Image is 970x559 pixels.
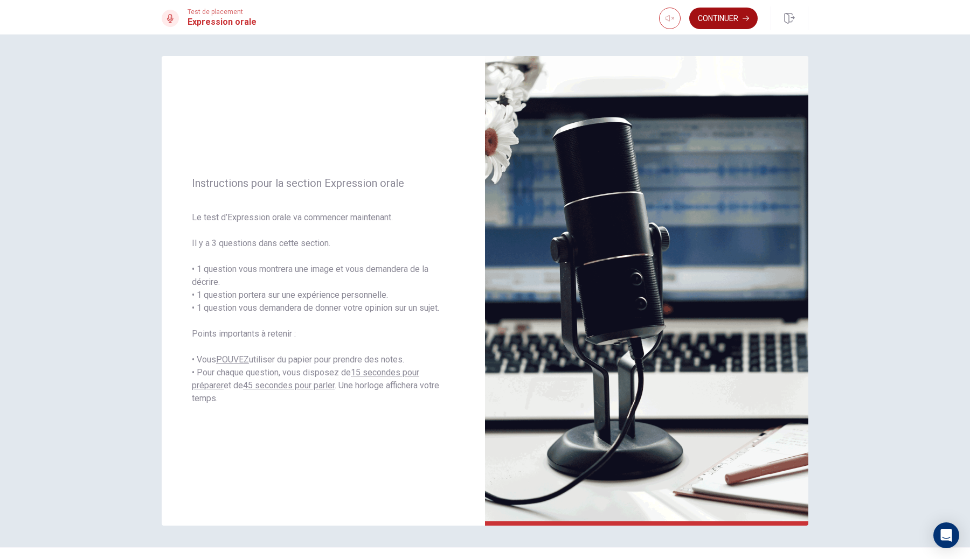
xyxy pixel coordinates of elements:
h1: Expression orale [188,16,257,29]
span: Instructions pour la section Expression orale [192,177,455,190]
u: POUVEZ [216,354,249,365]
div: Open Intercom Messenger [933,522,959,548]
button: Continuer [689,8,758,29]
span: Le test d’Expression orale va commencer maintenant. Il y a 3 questions dans cette section. • 1 qu... [192,211,455,405]
span: Test de placement [188,8,257,16]
u: 45 secondes pour parler [243,380,335,390]
img: speaking intro [485,56,808,526]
